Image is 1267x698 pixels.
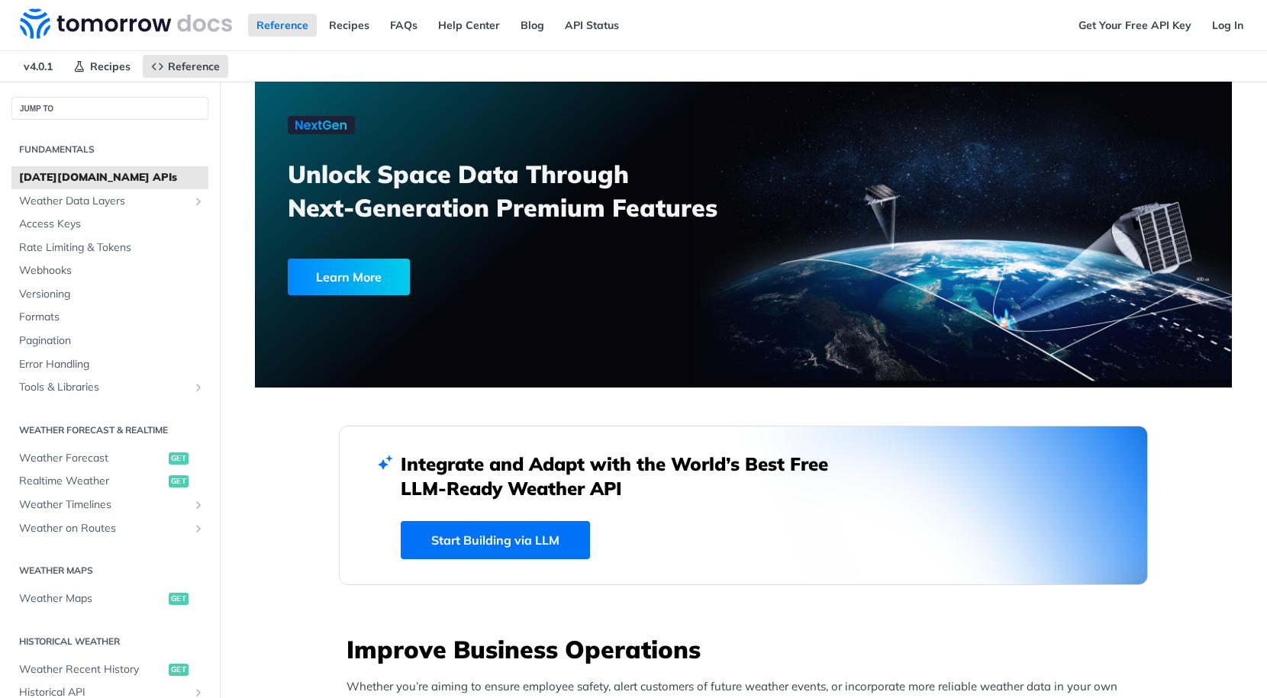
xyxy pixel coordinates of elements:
[192,523,205,535] button: Show subpages for Weather on Routes
[15,55,61,78] span: v4.0.1
[11,423,208,437] h2: Weather Forecast & realtime
[169,452,189,465] span: get
[19,380,189,395] span: Tools & Libraries
[19,451,165,466] span: Weather Forecast
[11,143,208,156] h2: Fundamentals
[11,470,208,493] a: Realtime Weatherget
[169,475,189,487] span: get
[19,287,205,302] span: Versioning
[11,447,208,470] a: Weather Forecastget
[192,499,205,511] button: Show subpages for Weather Timelines
[288,259,410,295] div: Learn More
[11,213,208,236] a: Access Keys
[192,381,205,394] button: Show subpages for Tools & Libraries
[19,591,165,606] span: Weather Maps
[11,283,208,306] a: Versioning
[11,306,208,329] a: Formats
[19,357,205,372] span: Error Handling
[19,474,165,489] span: Realtime Weather
[11,494,208,516] a: Weather TimelinesShow subpages for Weather Timelines
[192,195,205,207] button: Show subpages for Weather Data Layers
[143,55,228,78] a: Reference
[19,217,205,232] span: Access Keys
[65,55,139,78] a: Recipes
[11,97,208,120] button: JUMP TO
[401,521,590,559] a: Start Building via LLM
[19,170,205,185] span: [DATE][DOMAIN_NAME] APIs
[90,60,131,73] span: Recipes
[19,333,205,349] span: Pagination
[19,194,189,209] span: Weather Data Layers
[1070,14,1200,37] a: Get Your Free API Key
[288,157,760,224] h3: Unlock Space Data Through Next-Generation Premium Features
[11,330,208,352] a: Pagination
[11,236,208,259] a: Rate Limiting & Tokens
[11,376,208,399] a: Tools & LibrariesShow subpages for Tools & Libraries
[19,497,189,513] span: Weather Timelines
[11,635,208,648] h2: Historical Weather
[288,116,355,134] img: NextGen
[512,14,553,37] a: Blog
[11,564,208,577] h2: Weather Maps
[347,632,1148,666] h3: Improve Business Operations
[169,664,189,676] span: get
[321,14,378,37] a: Recipes
[556,14,627,37] a: API Status
[169,593,189,605] span: get
[248,14,317,37] a: Reference
[20,8,232,39] img: Tomorrow.io Weather API Docs
[11,353,208,376] a: Error Handling
[11,587,208,610] a: Weather Mapsget
[11,517,208,540] a: Weather on RoutesShow subpages for Weather on Routes
[168,60,220,73] span: Reference
[19,263,205,278] span: Webhooks
[288,259,666,295] a: Learn More
[430,14,508,37] a: Help Center
[19,310,205,325] span: Formats
[11,190,208,213] a: Weather Data LayersShow subpages for Weather Data Layers
[19,662,165,677] span: Weather Recent History
[401,452,851,500] h2: Integrate and Adapt with the World’s Best Free LLM-Ready Weather API
[11,166,208,189] a: [DATE][DOMAIN_NAME] APIs
[11,259,208,282] a: Webhooks
[11,658,208,681] a: Weather Recent Historyget
[1204,14,1252,37] a: Log In
[19,521,189,536] span: Weather on Routes
[382,14,426,37] a: FAQs
[19,240,205,256] span: Rate Limiting & Tokens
